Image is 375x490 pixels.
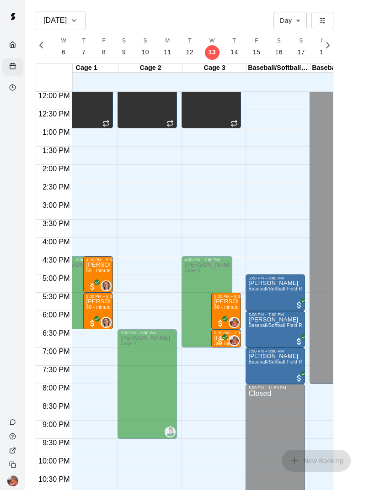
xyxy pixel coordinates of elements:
[214,331,252,335] div: 6:30 PM – 7:00 PM
[297,47,305,57] p: 17
[277,37,281,46] span: S
[141,47,149,57] p: 10
[273,12,307,29] div: Day
[102,318,111,327] img: Alivia Sinnott
[101,280,112,291] div: Alivia Sinnott
[62,47,65,57] p: 6
[290,34,312,60] button: S17
[156,34,179,60] button: M11
[40,256,72,264] span: 4:30 PM
[104,280,112,291] span: Alivia Sinnott
[4,7,22,26] img: Swift logo
[40,220,72,227] span: 3:30 PM
[114,34,134,60] button: S9
[320,47,327,57] p: 18
[2,429,25,443] a: Visit help center
[223,34,246,60] button: T14
[232,335,240,346] span: Rick White
[179,34,201,60] button: T12
[312,34,335,60] button: M18
[83,256,113,293] div: 4:30 PM – 5:30 PM: Rose Powell
[295,300,304,310] span: All customers have paid
[2,443,25,458] a: View public page
[101,317,112,328] div: Alivia Sinnott
[230,336,239,345] img: Rick White
[61,37,66,46] span: W
[36,11,86,30] button: [DATE]
[86,294,123,299] div: 5:30 PM – 6:30 PM
[230,47,238,57] p: 14
[214,341,266,346] span: 30 - min Private Lesson
[166,120,174,127] span: Recurring event
[40,165,72,173] span: 2:00 PM
[56,258,94,262] div: 4:30 PM – 6:30 PM
[40,293,72,300] span: 5:30 PM
[102,120,110,127] span: Recurring event
[208,47,216,57] p: 13
[253,47,261,57] p: 15
[102,47,106,57] p: 8
[40,183,72,191] span: 2:30 PM
[88,319,97,328] span: All customers have paid
[216,319,225,328] span: All customers have paid
[248,349,286,353] div: 7:00 PM – 8:00 PM
[143,37,147,46] span: S
[40,147,72,154] span: 1:30 PM
[102,37,106,46] span: F
[216,337,225,346] span: All customers have paid
[246,34,268,60] button: F15
[166,427,175,437] img: Tommy Henninger
[299,37,303,46] span: S
[165,427,176,437] div: Tommy Henninger
[40,384,72,392] span: 8:00 PM
[40,421,72,428] span: 9:00 PM
[36,110,72,118] span: 12:30 PM
[40,439,72,447] span: 9:30 PM
[118,64,182,73] div: Cage 2
[209,37,215,46] span: W
[248,276,286,280] div: 5:00 PM – 6:00 PM
[2,458,25,472] div: Copy public page link
[7,475,18,486] img: Rick White
[88,282,97,291] span: All customers have paid
[211,293,241,329] div: 5:30 PM – 6:30 PM: Jaxon Banas
[82,37,86,46] span: T
[36,457,72,465] span: 10:00 PM
[40,274,72,282] span: 5:00 PM
[268,34,290,60] button: S16
[246,64,311,73] div: Baseball/Softball [DATE] Hours
[82,47,86,57] p: 7
[211,329,241,348] div: 6:30 PM – 7:00 PM: Cameron Singleton
[184,258,222,262] div: 4:30 PM – 7:00 PM
[134,34,156,60] button: S10
[214,294,252,299] div: 5:30 PM – 6:30 PM
[40,366,72,374] span: 7:30 PM
[40,128,72,136] span: 1:00 PM
[40,201,72,209] span: 3:00 PM
[40,311,72,319] span: 6:00 PM
[230,318,239,327] img: Rick White
[230,120,238,127] span: Recurring event
[40,348,72,355] span: 7:00 PM
[282,456,351,464] span: You don't have the permission to add bookings
[246,274,305,311] div: 5:00 PM – 6:00 PM: Josiah DelRosario
[36,92,72,100] span: 12:00 PM
[54,256,104,329] div: 4:30 PM – 6:30 PM: Available
[233,37,236,46] span: T
[182,64,246,73] div: Cage 3
[120,331,158,335] div: 6:30 PM – 9:30 PM
[295,337,304,346] span: All customers have paid
[275,47,283,57] p: 16
[246,348,305,384] div: 7:00 PM – 8:00 PM: Mason Nichols
[36,475,72,483] span: 10:30 PM
[86,258,123,262] div: 4:30 PM – 5:30 PM
[229,335,240,346] div: Rick White
[83,293,113,329] div: 5:30 PM – 6:30 PM: Malcolm or Daphne Woodson
[40,329,72,337] span: 6:30 PM
[182,256,232,348] div: 4:30 PM – 7:00 PM: Available
[118,329,177,439] div: 6:30 PM – 9:30 PM: Available
[120,341,136,346] span: Cage 2
[164,47,171,57] p: 11
[122,37,126,46] span: S
[186,47,194,57] p: 12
